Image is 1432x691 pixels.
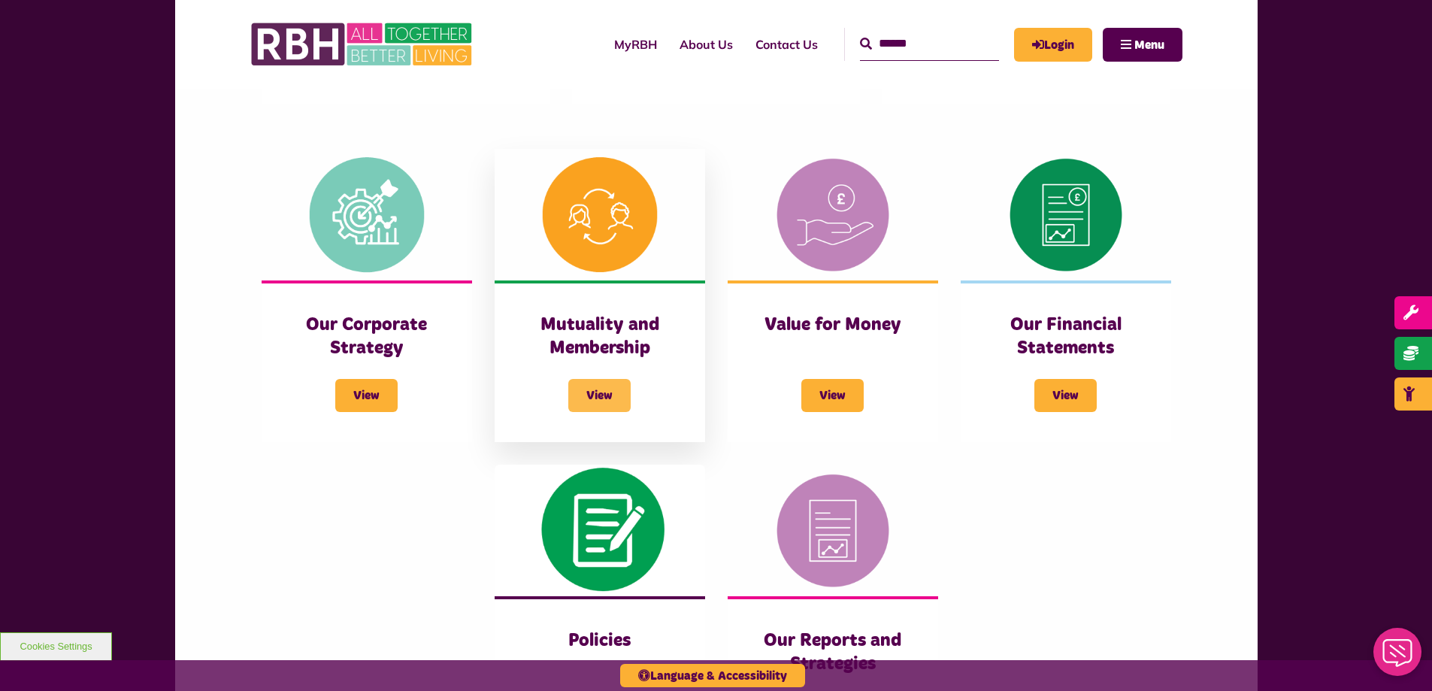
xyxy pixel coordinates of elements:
[728,149,938,280] img: Value For Money
[495,149,705,442] a: Mutuality and Membership View
[744,24,829,65] a: Contact Us
[1034,379,1097,412] span: View
[262,149,472,280] img: Corporate Strategy
[758,629,908,676] h3: Our Reports and Strategies
[620,664,805,687] button: Language & Accessibility
[262,149,472,442] a: Our Corporate Strategy View
[728,149,938,442] a: Value for Money View
[495,149,705,280] img: Mutuality
[335,379,398,412] span: View
[495,465,705,596] img: Pen Paper
[860,28,999,60] input: Search
[525,314,675,360] h3: Mutuality and Membership
[728,465,938,596] img: Reports
[603,24,668,65] a: MyRBH
[568,379,631,412] span: View
[758,314,908,337] h3: Value for Money
[991,314,1141,360] h3: Our Financial Statements
[801,379,864,412] span: View
[525,629,675,653] h3: Policies
[961,149,1171,442] a: Our Financial Statements View
[1103,28,1182,62] button: Navigation
[1014,28,1092,62] a: MyRBH
[250,15,476,74] img: RBH
[961,149,1171,280] img: Financial Statement
[1364,623,1432,691] iframe: Netcall Web Assistant for live chat
[1134,39,1164,51] span: Menu
[292,314,442,360] h3: Our Corporate Strategy
[668,24,744,65] a: About Us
